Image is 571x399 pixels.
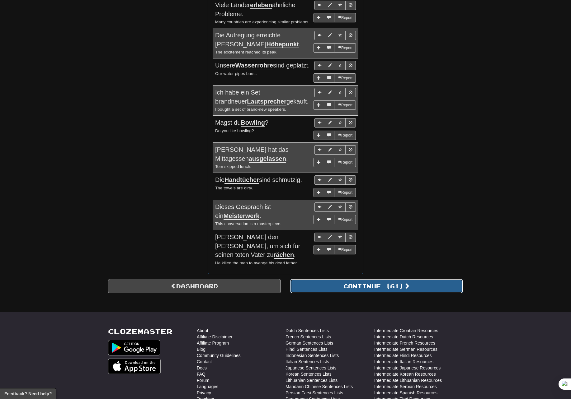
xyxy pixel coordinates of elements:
div: Sentence controls [314,233,356,242]
button: Report [334,43,356,53]
a: Intermediate French Resources [374,340,435,346]
button: Toggle ignore [345,61,356,70]
span: [PERSON_NAME] hat das Mittagessen . [215,146,289,163]
button: Edit sentence [325,118,335,128]
button: Add sentence to collection [314,131,324,140]
a: Dutch Sentences Lists [285,327,329,334]
button: Play sentence audio [314,145,325,155]
small: Our water pipes burst. [215,71,257,76]
button: Play sentence audio [314,202,325,212]
button: Play sentence audio [314,88,325,97]
button: Toggle favorite [335,202,346,212]
span: Viele Länder ähnliche Probleme. [215,2,295,17]
u: erleben [250,2,272,9]
button: Toggle ignore [345,233,356,242]
a: Intermediate Korean Resources [374,371,436,377]
div: Sentence controls [314,1,356,10]
a: Docs [197,365,207,371]
div: Sentence controls [314,88,356,97]
button: Play sentence audio [314,61,325,70]
u: Lautsprecher [247,98,286,105]
div: More sentence controls [314,188,356,197]
a: Intermediate Hindi Resources [374,352,432,359]
span: [PERSON_NAME] den [PERSON_NAME], um sich für seinen toten Vater zu . [215,234,300,259]
a: Intermediate Spanish Resources [374,390,437,396]
button: Add sentence to collection [314,188,324,197]
button: Toggle ignore [345,175,356,185]
button: Toggle favorite [335,1,346,10]
div: More sentence controls [314,158,356,167]
button: Report [334,158,356,167]
a: Blog [197,346,205,352]
small: He killed the man to avenge his dead father. [215,261,298,265]
button: Toggle favorite [335,61,346,70]
button: Play sentence audio [314,233,325,242]
u: Höhepunkt [266,41,299,48]
small: The excitement reached its peak. [215,50,277,54]
button: Play sentence audio [314,1,325,10]
a: Indonesian Sentences Lists [285,352,339,359]
u: Bowling [241,119,265,127]
button: Toggle ignore [345,31,356,40]
a: Languages [197,383,218,390]
button: Report [334,13,356,22]
button: Toggle ignore [345,145,356,155]
a: Hindi Sentences Lists [285,346,328,352]
button: Report [334,245,356,254]
button: Toggle favorite [335,233,346,242]
button: Edit sentence [325,88,335,97]
span: Ich habe ein Set brandneuer gekauft. [215,89,309,105]
small: The towels are dirty. [215,186,253,190]
button: Report [334,188,356,197]
button: Edit sentence [325,61,335,70]
img: Get it on Google Play [108,340,160,355]
button: Edit sentence [325,202,335,212]
button: Toggle ignore [345,88,356,97]
a: Italian Sentences Lists [285,359,329,365]
a: Persian Farsi Sentences Lists [285,390,343,396]
a: Contact [197,359,212,365]
span: Magst du ? [215,119,268,127]
button: Add sentence to collection [314,73,324,83]
a: French Sentences Lists [285,334,331,340]
a: Clozemaster [108,327,172,335]
a: FAQ [197,371,205,377]
button: Add sentence to collection [314,158,324,167]
u: Wasserrohre [235,62,273,69]
div: More sentence controls [314,43,356,53]
button: Play sentence audio [314,175,325,185]
button: Add sentence to collection [314,100,324,110]
button: Add sentence to collection [314,43,324,53]
a: Affiliate Disclaimer [197,334,233,340]
button: Toggle favorite [335,88,346,97]
button: Report [334,100,356,110]
a: Intermediate Serbian Resources [374,383,437,390]
button: Toggle favorite [335,175,346,185]
a: Japanese Sentences Lists [285,365,336,371]
small: Many countries are experiencing similar problems. [215,20,309,24]
u: ausgelassen [249,155,286,163]
span: Die Aufregung erreichte [PERSON_NAME] . [215,32,300,48]
a: About [197,327,208,334]
a: Intermediate Italian Resources [374,359,433,365]
u: Meisterwerk [224,212,260,220]
div: More sentence controls [314,245,356,254]
button: Toggle ignore [345,1,356,10]
a: Korean Sentences Lists [285,371,332,377]
button: Toggle favorite [335,145,346,155]
a: Forum [197,377,209,383]
a: Dashboard [108,279,281,293]
button: Add sentence to collection [314,215,324,224]
div: Sentence controls [314,31,356,40]
button: Play sentence audio [314,118,325,128]
span: Unsere sind geplatzt. [215,62,310,69]
button: Report [334,73,356,83]
button: Continue (61) [290,279,463,293]
button: Add sentence to collection [314,13,324,22]
button: Edit sentence [325,175,335,185]
a: Intermediate Japanese Resources [374,365,441,371]
button: Edit sentence [325,1,335,10]
button: Report [334,131,356,140]
span: Open feedback widget [4,391,52,397]
button: Edit sentence [325,145,335,155]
